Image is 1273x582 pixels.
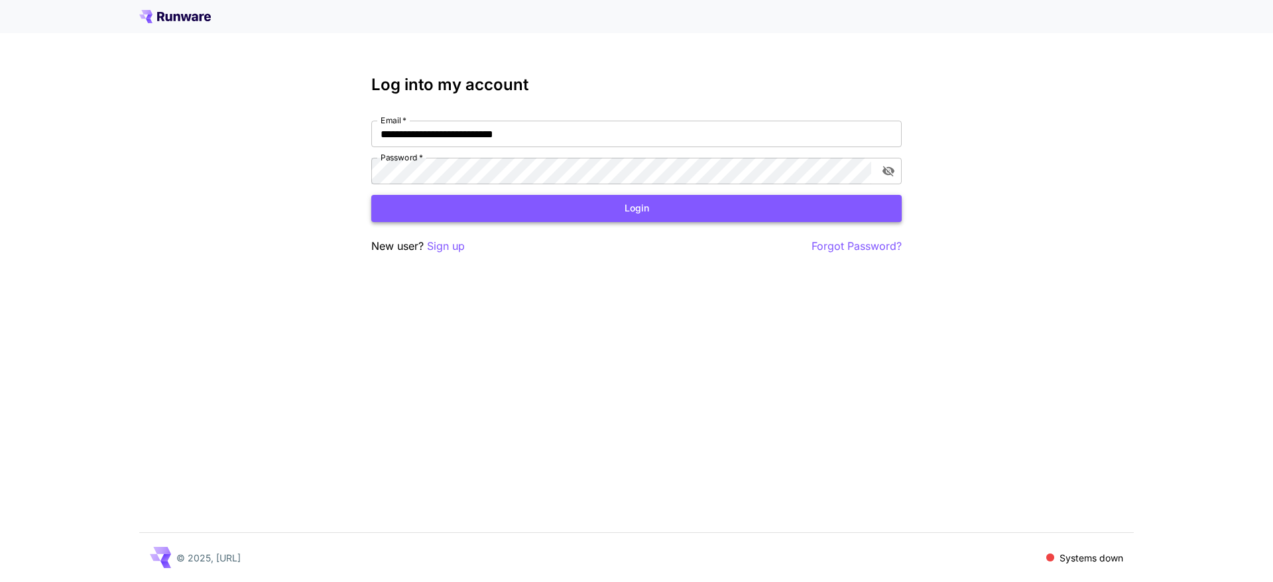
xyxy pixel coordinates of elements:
label: Password [381,152,423,163]
button: toggle password visibility [877,159,900,183]
button: Sign up [427,238,465,255]
p: New user? [371,238,465,255]
h3: Log into my account [371,76,902,94]
label: Email [381,115,406,126]
button: Forgot Password? [812,238,902,255]
p: Systems down [1060,551,1123,565]
button: Login [371,195,902,222]
p: © 2025, [URL] [176,551,241,565]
